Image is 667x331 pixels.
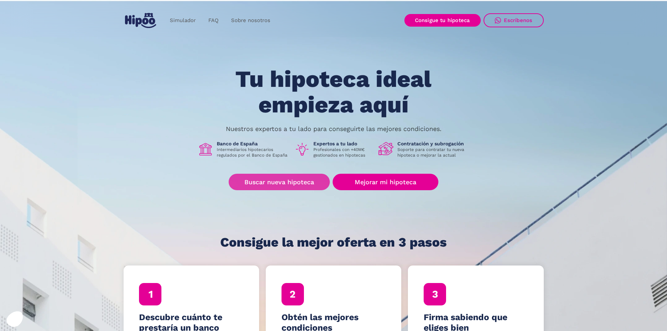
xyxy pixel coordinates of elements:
[217,147,289,158] p: Intermediarios hipotecarios regulados por el Banco de España
[226,126,442,132] p: Nuestros expertos a tu lado para conseguirte las mejores condiciones.
[217,140,289,147] h1: Banco de España
[220,235,447,249] h1: Consigue la mejor oferta en 3 pasos
[229,174,330,190] a: Buscar nueva hipoteca
[225,14,277,27] a: Sobre nosotros
[164,14,202,27] a: Simulador
[484,13,544,27] a: Escríbenos
[504,17,533,23] div: Escríbenos
[397,147,470,158] p: Soporte para contratar tu nueva hipoteca o mejorar la actual
[404,14,481,27] a: Consigue tu hipoteca
[201,67,466,117] h1: Tu hipoteca ideal empieza aquí
[124,10,158,31] a: home
[202,14,225,27] a: FAQ
[397,140,470,147] h1: Contratación y subrogación
[313,140,373,147] h1: Expertos a tu lado
[333,174,438,190] a: Mejorar mi hipoteca
[313,147,373,158] p: Profesionales con +40M€ gestionados en hipotecas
